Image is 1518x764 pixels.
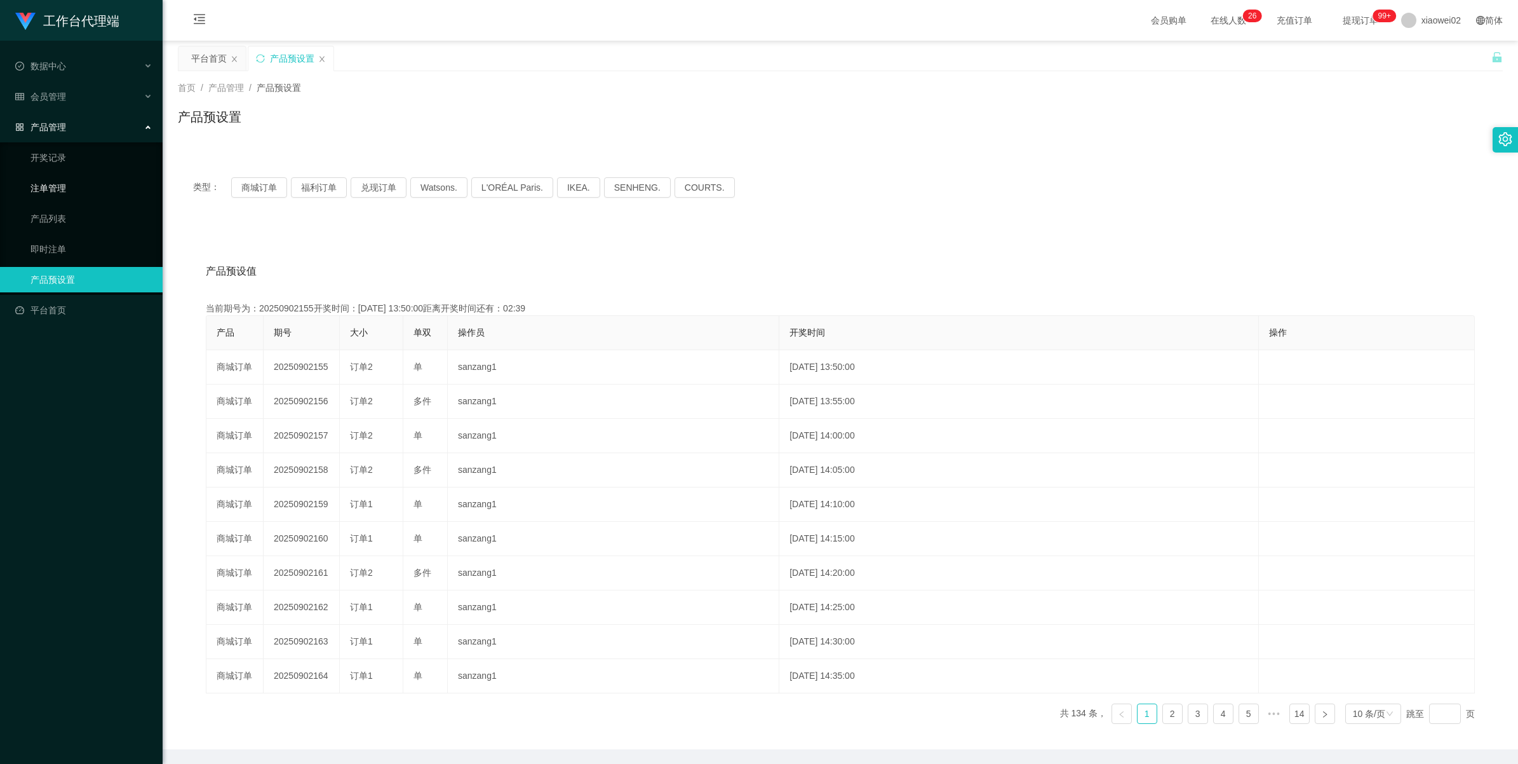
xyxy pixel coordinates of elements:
li: 1 [1137,704,1157,724]
span: 多件 [413,465,431,475]
span: / [249,83,252,93]
button: L'ORÉAL Paris. [471,177,553,198]
a: 工作台代理端 [15,15,119,25]
i: 图标: close [318,55,326,63]
td: 20250902159 [264,488,340,522]
td: 20250902160 [264,522,340,556]
td: 商城订单 [206,453,264,488]
td: 20250902157 [264,419,340,453]
a: 即时注单 [30,236,152,262]
i: 图标: down [1386,710,1394,719]
span: ••• [1264,704,1284,724]
span: 订单1 [350,636,373,646]
td: sanzang1 [448,556,779,590]
td: sanzang1 [448,419,779,453]
td: 20250902158 [264,453,340,488]
span: 单 [413,499,422,509]
h1: 产品预设置 [178,107,241,126]
span: 订单1 [350,671,373,681]
a: 5 [1239,704,1258,723]
span: 会员管理 [15,92,66,102]
sup: 1052 [1373,10,1396,22]
button: IKEA. [557,177,600,198]
a: 产品预设置 [30,267,152,292]
i: 图标: global [1476,16,1485,25]
td: [DATE] 14:15:00 [779,522,1259,556]
a: 4 [1214,704,1233,723]
td: 20250902163 [264,625,340,659]
li: 5 [1239,704,1259,724]
div: 当前期号为：20250902155开奖时间：[DATE] 13:50:00距离开奖时间还有：02:39 [206,302,1475,315]
td: [DATE] 14:35:00 [779,659,1259,693]
td: 商城订单 [206,488,264,522]
span: 订单1 [350,602,373,612]
span: 订单2 [350,465,373,475]
span: 产品预设置 [257,83,301,93]
p: 6 [1253,10,1257,22]
a: 注单管理 [30,175,152,201]
span: 产品管理 [208,83,244,93]
span: 充值订单 [1270,16,1319,25]
td: sanzang1 [448,625,779,659]
td: 20250902156 [264,385,340,419]
li: 下一页 [1315,704,1335,724]
i: 图标: table [15,92,24,101]
td: 20250902164 [264,659,340,693]
td: sanzang1 [448,385,779,419]
a: 产品列表 [30,206,152,231]
td: sanzang1 [448,453,779,488]
span: 单 [413,636,422,646]
span: 单双 [413,327,431,338]
i: 图标: menu-fold [178,1,221,41]
a: 3 [1188,704,1207,723]
div: 10 条/页 [1353,704,1385,723]
span: 订单1 [350,499,373,509]
span: 产品管理 [15,122,66,132]
li: 14 [1289,704,1310,724]
td: 商城订单 [206,625,264,659]
td: sanzang1 [448,522,779,556]
span: 多件 [413,568,431,578]
li: 共 134 条， [1060,704,1106,724]
td: 商城订单 [206,419,264,453]
td: [DATE] 14:25:00 [779,590,1259,625]
span: 开奖时间 [789,327,825,338]
button: 福利订单 [291,177,347,198]
i: 图标: unlock [1491,51,1503,63]
h1: 工作台代理端 [43,1,119,41]
i: 图标: check-circle-o [15,62,24,71]
i: 图标: right [1321,711,1329,718]
a: 图标: dashboard平台首页 [15,297,152,323]
span: 类型： [193,177,231,198]
td: [DATE] 13:55:00 [779,385,1259,419]
td: [DATE] 14:20:00 [779,556,1259,590]
div: 平台首页 [191,46,227,71]
td: [DATE] 13:50:00 [779,350,1259,385]
td: [DATE] 14:30:00 [779,625,1259,659]
li: 向后 5 页 [1264,704,1284,724]
button: 商城订单 [231,177,287,198]
i: 图标: close [231,55,238,63]
td: 20250902161 [264,556,340,590]
span: 产品预设值 [206,264,257,279]
span: 订单2 [350,396,373,406]
li: 3 [1188,704,1208,724]
td: [DATE] 14:05:00 [779,453,1259,488]
i: 图标: appstore-o [15,123,24,132]
li: 上一页 [1112,704,1132,724]
button: Watsons. [410,177,467,198]
span: 数据中心 [15,61,66,71]
span: 首页 [178,83,196,93]
span: 大小 [350,327,368,338]
span: 操作员 [458,327,485,338]
li: 2 [1162,704,1183,724]
span: 单 [413,602,422,612]
span: 订单2 [350,430,373,440]
span: 订单2 [350,362,373,372]
td: sanzang1 [448,590,779,625]
span: 多件 [413,396,431,406]
span: 单 [413,671,422,681]
div: 产品预设置 [270,46,314,71]
td: sanzang1 [448,488,779,522]
span: 单 [413,430,422,440]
